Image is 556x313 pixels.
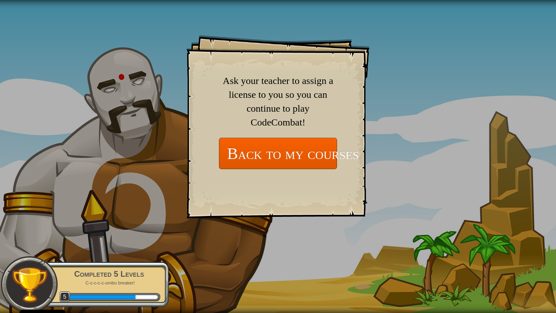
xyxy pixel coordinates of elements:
[59,291,70,302] span: 5
[11,266,48,303] img: trophy.png
[58,269,160,280] div: Completed 5 Levels
[223,75,333,128] span: Ask your teacher to assign a license to you so you can continue to play CodeCombat!
[58,280,160,286] p: C-c-c-c-c-ombo breaker!
[219,138,337,169] a: Back to my courses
